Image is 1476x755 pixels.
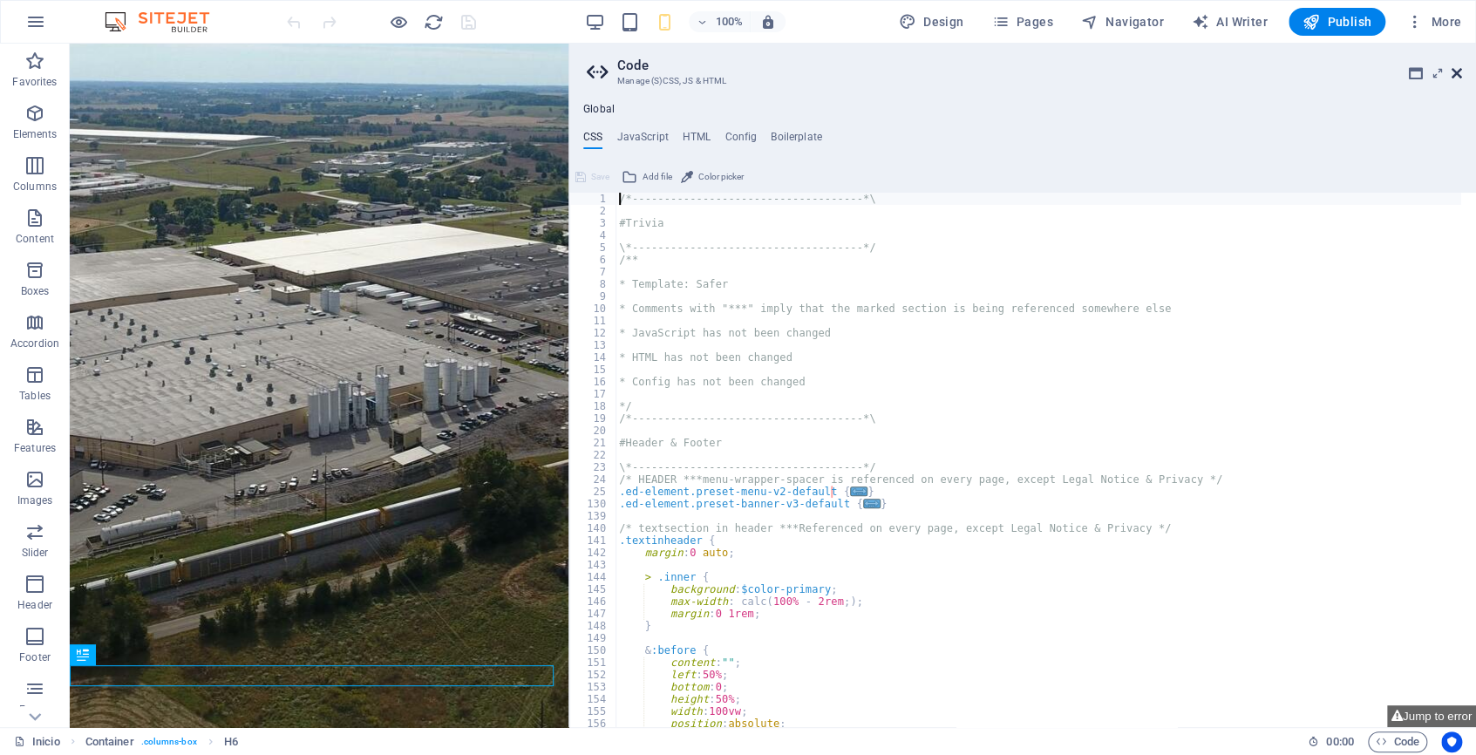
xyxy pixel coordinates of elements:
[1376,731,1419,752] span: Code
[570,534,617,547] div: 141
[850,486,867,496] span: ...
[689,11,751,32] button: 100%
[14,731,60,752] a: Click to cancel selection. Double-click to open Pages
[583,103,615,117] h4: Global
[570,290,617,303] div: 9
[570,559,617,571] div: 143
[19,703,51,717] p: Forms
[724,131,757,150] h4: Config
[570,254,617,266] div: 6
[570,571,617,583] div: 144
[570,388,617,400] div: 17
[1303,13,1371,31] span: Publish
[570,718,617,730] div: 156
[570,364,617,376] div: 15
[760,14,776,30] i: On resize automatically adjust zoom level to fit chosen device.
[899,13,964,31] span: Design
[100,11,231,32] img: Editor Logo
[13,127,58,141] p: Elements
[1406,13,1461,31] span: More
[570,351,617,364] div: 14
[771,131,822,150] h4: Boilerplate
[570,400,617,412] div: 18
[570,229,617,241] div: 4
[1441,731,1462,752] button: Usercentrics
[570,510,617,522] div: 139
[892,8,971,36] div: Design (Ctrl+Alt+Y)
[570,327,617,339] div: 12
[1074,8,1171,36] button: Navigator
[570,583,617,595] div: 145
[224,731,238,752] span: Click to select. Double-click to edit
[1308,731,1354,752] h6: Session time
[21,284,50,298] p: Boxes
[570,449,617,461] div: 22
[570,473,617,486] div: 24
[643,167,672,187] span: Add file
[570,303,617,315] div: 10
[583,131,602,150] h4: CSS
[19,389,51,403] p: Tables
[85,731,238,752] nav: breadcrumb
[1289,8,1385,36] button: Publish
[570,656,617,669] div: 151
[1192,13,1268,31] span: AI Writer
[570,681,617,693] div: 153
[570,339,617,351] div: 13
[984,8,1059,36] button: Pages
[19,650,51,664] p: Footer
[570,644,617,656] div: 150
[678,167,746,187] button: Color picker
[423,11,444,32] button: reload
[10,337,59,350] p: Accordion
[570,608,617,620] div: 147
[570,693,617,705] div: 154
[22,546,49,560] p: Slider
[1387,705,1476,727] button: Jump to error
[141,731,197,752] span: . columns-box
[570,498,617,510] div: 130
[570,193,617,205] div: 1
[570,425,617,437] div: 20
[570,205,617,217] div: 2
[570,376,617,388] div: 16
[570,486,617,498] div: 25
[1081,13,1164,31] span: Navigator
[570,461,617,473] div: 23
[616,131,668,150] h4: JavaScript
[1326,731,1353,752] span: 00 00
[570,437,617,449] div: 21
[570,595,617,608] div: 146
[570,412,617,425] div: 19
[863,499,881,508] span: ...
[570,315,617,327] div: 11
[617,73,1427,89] h3: Manage (S)CSS, JS & HTML
[85,731,134,752] span: Click to select. Double-click to edit
[570,522,617,534] div: 140
[1399,8,1468,36] button: More
[17,493,53,507] p: Images
[570,547,617,559] div: 142
[16,232,54,246] p: Content
[619,167,675,187] button: Add file
[991,13,1052,31] span: Pages
[570,632,617,644] div: 149
[570,241,617,254] div: 5
[570,705,617,718] div: 155
[1338,735,1341,748] span: :
[617,58,1462,73] h2: Code
[13,180,57,194] p: Columns
[570,620,617,632] div: 148
[570,266,617,278] div: 7
[14,441,56,455] p: Features
[683,131,711,150] h4: HTML
[892,8,971,36] button: Design
[715,11,743,32] h6: 100%
[570,669,617,681] div: 152
[424,12,444,32] i: Reload page
[12,75,57,89] p: Favorites
[698,167,744,187] span: Color picker
[1368,731,1427,752] button: Code
[1185,8,1275,36] button: AI Writer
[570,278,617,290] div: 8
